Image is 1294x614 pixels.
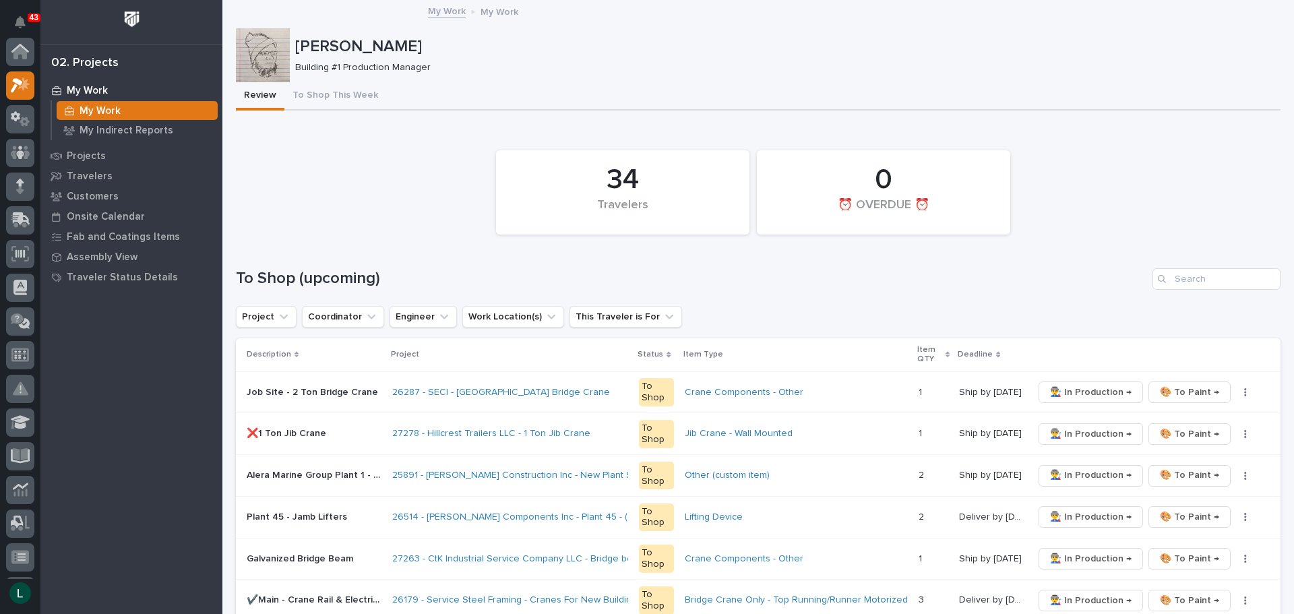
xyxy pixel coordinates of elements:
[247,347,291,362] p: Description
[247,551,356,565] p: Galvanized Bridge Beam
[1148,548,1231,570] button: 🎨 To Paint →
[917,342,942,367] p: Item QTY
[247,384,381,398] p: Job Site - 2 Ton Bridge Crane
[919,425,925,439] p: 1
[247,509,350,523] p: Plant 45 - Jamb Lifters
[6,8,34,36] button: Notifications
[919,467,927,481] p: 2
[51,56,119,71] div: 02. Projects
[30,13,38,22] p: 43
[1148,423,1231,445] button: 🎨 To Paint →
[236,538,1281,580] tr: Galvanized Bridge BeamGalvanized Bridge Beam 27263 - CtK Industrial Service Company LLC - Bridge ...
[40,166,222,186] a: Travelers
[67,231,180,243] p: Fab and Coatings Items
[1039,548,1143,570] button: 👨‍🏭 In Production →
[1039,506,1143,528] button: 👨‍🏭 In Production →
[639,545,673,573] div: To Shop
[1148,381,1231,403] button: 🎨 To Paint →
[392,512,809,523] a: 26514 - [PERSON_NAME] Components Inc - Plant 45 - (2) Hyperlite ¼ ton bridge cranes; 24’ x 60’
[392,387,610,398] a: 26287 - SECI - [GEOGRAPHIC_DATA] Bridge Crane
[1160,426,1219,442] span: 🎨 To Paint →
[1039,590,1143,611] button: 👨‍🏭 In Production →
[236,455,1281,497] tr: Alera Marine Group Plant 1 - CrosswalksAlera Marine Group Plant 1 - Crosswalks 25891 - [PERSON_NA...
[1160,592,1219,609] span: 🎨 To Paint →
[1039,423,1143,445] button: 👨‍🏭 In Production →
[40,267,222,287] a: Traveler Status Details
[481,3,518,18] p: My Work
[639,503,673,532] div: To Shop
[1160,467,1219,483] span: 🎨 To Paint →
[392,428,590,439] a: 27278 - Hillcrest Trailers LLC - 1 Ton Jib Crane
[1050,592,1132,609] span: 👨‍🏭 In Production →
[236,82,284,111] button: Review
[428,3,466,18] a: My Work
[67,272,178,284] p: Traveler Status Details
[1148,465,1231,487] button: 🎨 To Paint →
[685,387,803,398] a: Crane Components - Other
[1050,426,1132,442] span: 👨‍🏭 In Production →
[247,425,329,439] p: ❌1 Ton Jib Crane
[80,125,173,137] p: My Indirect Reports
[391,347,419,362] p: Project
[67,211,145,223] p: Onsite Calendar
[67,191,119,203] p: Customers
[67,171,113,183] p: Travelers
[302,306,384,328] button: Coordinator
[1050,467,1132,483] span: 👨‍🏭 In Production →
[1039,381,1143,403] button: 👨‍🏭 In Production →
[67,85,108,97] p: My Work
[247,467,384,481] p: Alera Marine Group Plant 1 - Crosswalks
[236,269,1147,288] h1: To Shop (upcoming)
[639,420,673,448] div: To Shop
[1148,590,1231,611] button: 🎨 To Paint →
[519,163,727,197] div: 34
[40,247,222,267] a: Assembly View
[40,186,222,206] a: Customers
[780,163,987,197] div: 0
[52,121,222,140] a: My Indirect Reports
[40,80,222,100] a: My Work
[959,425,1024,439] p: Ship by [DATE]
[639,462,673,490] div: To Shop
[685,428,793,439] a: Jib Crane - Wall Mounted
[1160,509,1219,525] span: 🎨 To Paint →
[1050,551,1132,567] span: 👨‍🏭 In Production →
[685,553,803,565] a: Crane Components - Other
[959,509,1025,523] p: Deliver by 10/17/25
[392,594,637,606] a: 26179 - Service Steel Framing - Cranes For New Building
[40,146,222,166] a: Projects
[569,306,682,328] button: This Traveler is For
[959,467,1024,481] p: Ship by [DATE]
[639,378,673,406] div: To Shop
[392,470,740,481] a: 25891 - [PERSON_NAME] Construction Inc - New Plant Setup - Mezzanine Project
[1152,268,1281,290] input: Search
[236,371,1281,413] tr: Job Site - 2 Ton Bridge CraneJob Site - 2 Ton Bridge Crane 26287 - SECI - [GEOGRAPHIC_DATA] Bridg...
[519,198,727,226] div: Travelers
[80,105,121,117] p: My Work
[40,226,222,247] a: Fab and Coatings Items
[392,553,717,565] a: 27263 - CtK Industrial Service Company LLC - Bridge beam only, galvanized
[284,82,386,111] button: To Shop This Week
[1050,509,1132,525] span: 👨‍🏭 In Production →
[295,62,1270,73] p: Building #1 Production Manager
[67,251,137,264] p: Assembly View
[462,306,564,328] button: Work Location(s)
[6,579,34,607] button: users-avatar
[685,512,743,523] a: Lifting Device
[52,101,222,120] a: My Work
[236,413,1281,455] tr: ❌1 Ton Jib Crane❌1 Ton Jib Crane 27278 - Hillcrest Trailers LLC - 1 Ton Jib Crane To ShopJib Cran...
[959,384,1024,398] p: Ship by [DATE]
[638,347,663,362] p: Status
[236,306,297,328] button: Project
[685,594,908,606] a: Bridge Crane Only - Top Running/Runner Motorized
[919,592,927,606] p: 3
[247,592,384,606] p: ✔️Main - Crane Rail & Electrification
[1039,465,1143,487] button: 👨‍🏭 In Production →
[919,509,927,523] p: 2
[17,16,34,38] div: Notifications43
[959,551,1024,565] p: Ship by [DATE]
[958,347,993,362] p: Deadline
[119,7,144,32] img: Workspace Logo
[1050,384,1132,400] span: 👨‍🏭 In Production →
